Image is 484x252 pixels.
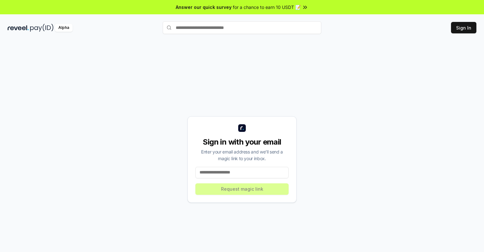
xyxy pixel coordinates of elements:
[451,22,476,33] button: Sign In
[238,124,246,132] img: logo_small
[8,24,29,32] img: reveel_dark
[233,4,301,10] span: for a chance to earn 10 USDT 📝
[176,4,232,10] span: Answer our quick survey
[195,137,289,147] div: Sign in with your email
[195,148,289,162] div: Enter your email address and we’ll send a magic link to your inbox.
[55,24,73,32] div: Alpha
[30,24,54,32] img: pay_id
